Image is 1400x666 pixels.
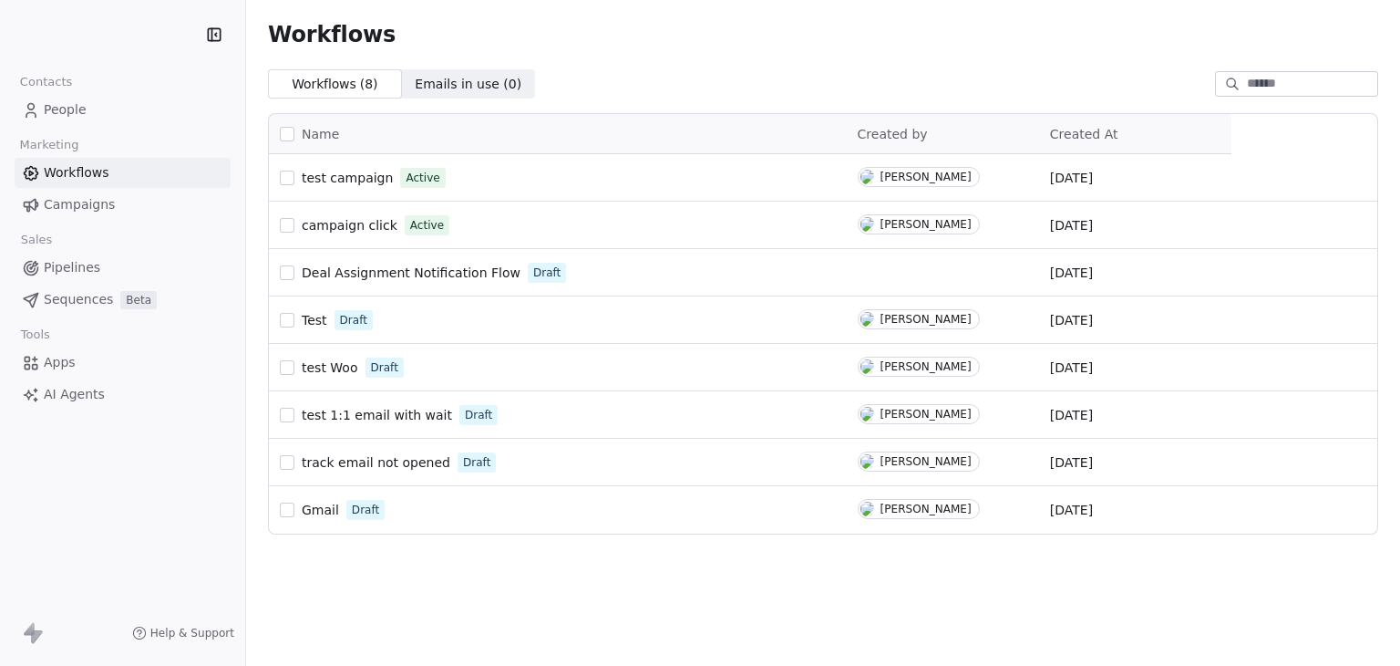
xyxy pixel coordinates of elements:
[880,455,972,468] div: [PERSON_NAME]
[860,217,874,232] img: H
[860,454,874,469] img: M
[132,626,234,640] a: Help & Support
[44,290,113,309] span: Sequences
[860,359,874,374] img: M
[1050,127,1118,141] span: Created At
[860,170,874,184] img: M
[880,313,972,326] div: [PERSON_NAME]
[1050,169,1093,187] span: [DATE]
[340,312,367,328] span: Draft
[463,454,490,471] span: Draft
[15,380,231,410] a: AI Agents
[302,313,327,328] span: Test
[268,22,396,47] span: Workflows
[860,312,874,327] img: H
[1050,264,1093,282] span: [DATE]
[858,127,928,141] span: Created by
[371,359,398,376] span: Draft
[880,360,972,373] div: [PERSON_NAME]
[352,502,379,518] span: Draft
[302,218,397,233] span: campaign click
[15,95,231,125] a: People
[860,502,874,516] img: H
[302,169,393,187] a: test campaign
[13,226,60,254] span: Sales
[880,218,972,231] div: [PERSON_NAME]
[44,353,76,372] span: Apps
[465,407,492,423] span: Draft
[1050,406,1093,424] span: [DATE]
[302,360,358,375] span: test Woo
[533,265,561,281] span: Draft
[302,265,520,280] span: Deal Assignment Notification Flow
[302,503,339,517] span: Gmail
[15,348,231,378] a: Apps
[15,253,231,283] a: Pipelines
[302,408,452,422] span: test 1:1 email with wait
[880,408,972,421] div: [PERSON_NAME]
[15,285,231,315] a: SequencesBeta
[302,311,327,329] a: Test
[44,100,87,120] span: People
[1050,216,1093,234] span: [DATE]
[415,75,521,94] span: Emails in use ( 0 )
[12,68,80,96] span: Contacts
[302,125,339,144] span: Name
[302,216,397,234] a: campaign click
[302,501,339,519] a: Gmail
[15,158,231,188] a: Workflows
[150,626,234,640] span: Help & Support
[302,171,393,185] span: test campaign
[860,407,874,421] img: H
[302,453,450,472] a: track email not opened
[120,291,157,309] span: Beta
[880,503,972,515] div: [PERSON_NAME]
[13,321,57,349] span: Tools
[302,406,452,424] a: test 1:1 email with wait
[12,131,87,159] span: Marketing
[302,455,450,470] span: track email not opened
[15,190,231,220] a: Campaigns
[44,195,115,214] span: Campaigns
[44,385,105,404] span: AI Agents
[406,170,439,186] span: Active
[302,264,520,282] a: Deal Assignment Notification Flow
[1050,359,1093,377] span: [DATE]
[410,217,444,234] span: Active
[1050,453,1093,472] span: [DATE]
[1050,311,1093,329] span: [DATE]
[880,171,972,183] div: [PERSON_NAME]
[44,163,109,182] span: Workflows
[1050,501,1093,519] span: [DATE]
[44,258,100,277] span: Pipelines
[302,359,358,377] a: test Woo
